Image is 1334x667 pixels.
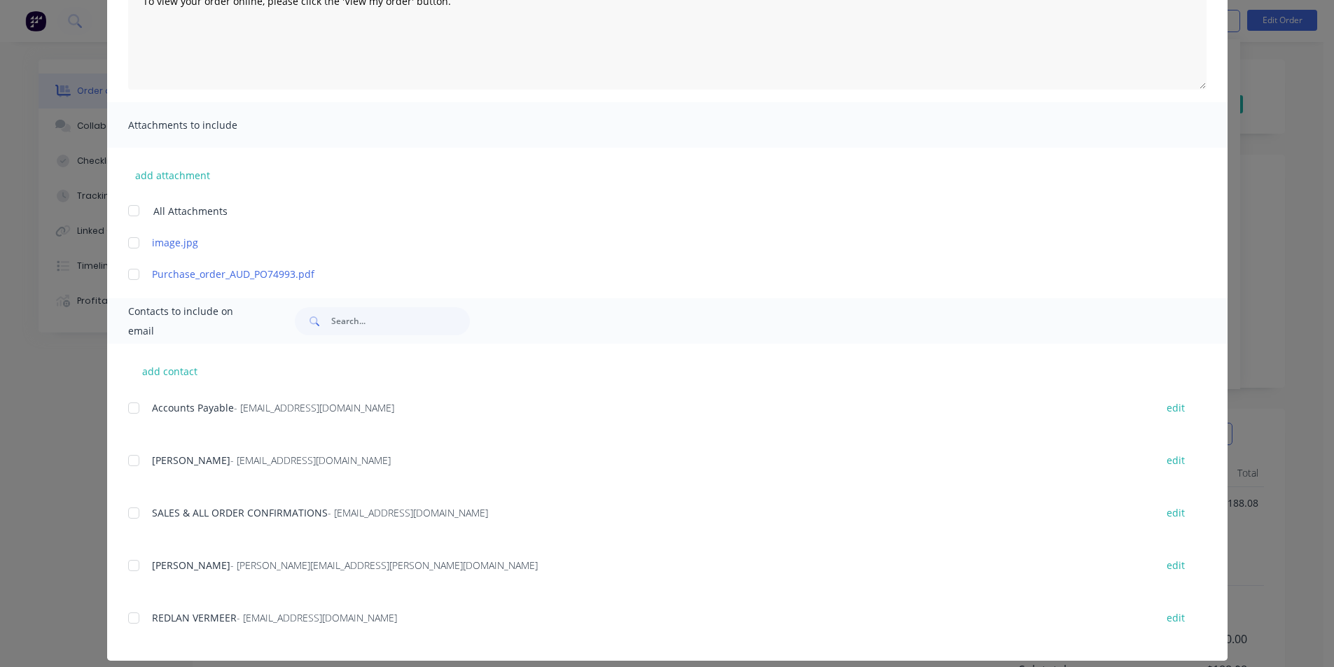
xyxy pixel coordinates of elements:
span: - [EMAIL_ADDRESS][DOMAIN_NAME] [230,454,391,467]
span: All Attachments [153,204,228,218]
button: add contact [128,360,212,381]
a: Purchase_order_AUD_PO74993.pdf [152,267,1141,281]
button: add attachment [128,164,217,185]
button: edit [1158,556,1193,575]
button: edit [1158,608,1193,627]
span: Contacts to include on email [128,302,260,341]
button: edit [1158,503,1193,522]
button: edit [1158,451,1193,470]
span: - [PERSON_NAME][EMAIL_ADDRESS][PERSON_NAME][DOMAIN_NAME] [230,559,538,572]
span: REDLAN VERMEER [152,611,237,624]
span: - [EMAIL_ADDRESS][DOMAIN_NAME] [328,506,488,519]
span: SALES & ALL ORDER CONFIRMATIONS [152,506,328,519]
span: Attachments to include [128,115,282,135]
span: - [EMAIL_ADDRESS][DOMAIN_NAME] [234,401,394,414]
span: - [EMAIL_ADDRESS][DOMAIN_NAME] [237,611,397,624]
span: Accounts Payable [152,401,234,414]
a: image.jpg [152,235,1141,250]
button: edit [1158,398,1193,417]
span: [PERSON_NAME] [152,454,230,467]
span: [PERSON_NAME] [152,559,230,572]
input: Search... [331,307,470,335]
